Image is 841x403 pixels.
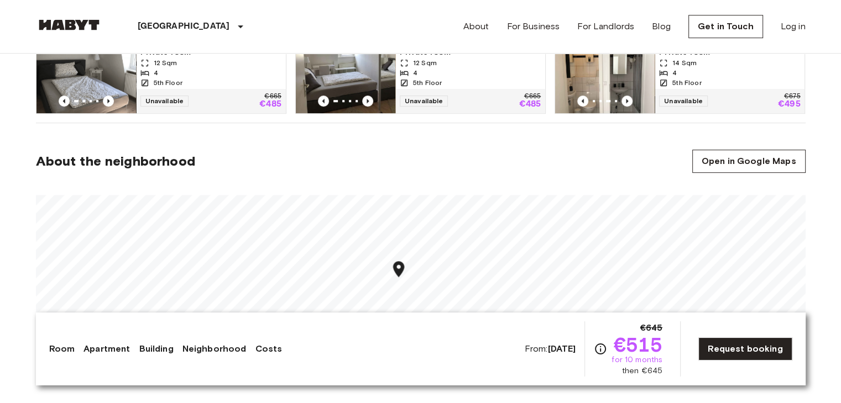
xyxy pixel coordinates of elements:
a: Room [49,342,75,356]
span: 14 Sqm [672,58,697,68]
b: [DATE] [547,343,576,354]
a: Blog [652,20,671,33]
p: €665 [264,93,281,100]
span: €645 [640,321,663,335]
span: 12 Sqm [413,58,437,68]
button: Previous image [621,96,633,107]
a: Marketing picture of unit DE-04-029-005-04HFPrevious imagePrevious imagePrivate room12 Sqm45th Fl... [36,46,286,114]
a: Neighborhood [182,342,247,356]
a: For Business [506,20,560,33]
p: €485 [519,100,541,109]
a: Request booking [698,337,792,360]
span: 4 [154,68,158,78]
span: 4 [672,68,677,78]
span: then €645 [622,365,662,377]
p: €495 [778,100,801,109]
p: €665 [524,93,541,100]
a: Open in Google Maps [692,150,806,173]
span: About the neighborhood [36,153,195,169]
span: 5th Floor [154,78,182,88]
a: Log in [781,20,806,33]
span: From: [525,343,576,355]
button: Previous image [577,96,588,107]
span: Unavailable [659,96,708,107]
span: for 10 months [612,354,662,365]
a: Get in Touch [688,15,763,38]
span: Unavailable [140,96,189,107]
span: 4 [413,68,417,78]
span: Unavailable [400,96,448,107]
a: For Landlords [577,20,634,33]
p: €485 [259,100,281,109]
span: 5th Floor [413,78,442,88]
button: Previous image [59,96,70,107]
a: Costs [255,342,282,356]
a: Building [139,342,173,356]
p: [GEOGRAPHIC_DATA] [138,20,230,33]
a: Previous imagePrevious imagePrivate room14 Sqm45th FloorUnavailable€675€495 [555,46,805,114]
svg: Check cost overview for full price breakdown. Please note that discounts apply to new joiners onl... [594,342,607,356]
span: €515 [614,335,663,354]
button: Previous image [103,96,114,107]
a: About [463,20,489,33]
span: 5th Floor [672,78,701,88]
canvas: Map [36,195,806,360]
button: Previous image [318,96,329,107]
div: Map marker [389,259,408,282]
p: €675 [784,93,800,100]
img: Habyt [36,19,102,30]
img: Marketing picture of unit DE-04-029-005-02HF [296,47,395,113]
span: 12 Sqm [154,58,177,68]
img: Marketing picture of unit DE-04-029-005-01HF [555,47,655,113]
a: Apartment [83,342,130,356]
a: Marketing picture of unit DE-04-029-005-02HFPrevious imagePrevious imagePrivate room12 Sqm45th Fl... [295,46,546,114]
button: Previous image [362,96,373,107]
img: Marketing picture of unit DE-04-029-005-04HF [36,47,136,113]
